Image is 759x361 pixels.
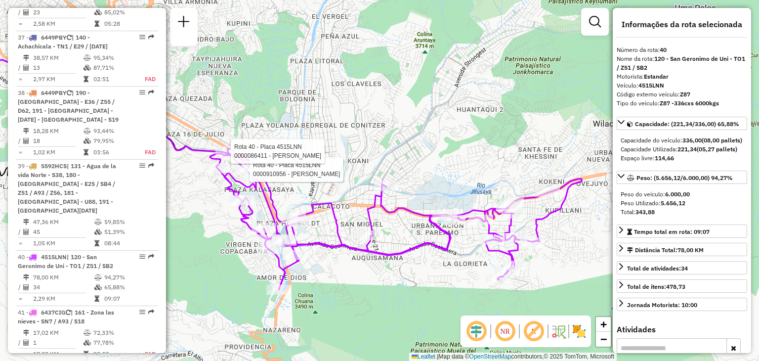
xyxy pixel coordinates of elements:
em: Opções [139,309,145,315]
span: 40 - [18,253,113,270]
td: FAD [134,349,156,359]
td: / [18,136,23,146]
span: + [600,318,607,330]
strong: 221,34 [677,145,697,153]
div: Tipo do veículo: [617,99,747,108]
strong: 478,73 [666,283,685,290]
td: 08:44 [104,238,154,248]
a: Zoom in [596,317,611,332]
span: 4515LNN [41,253,67,261]
em: Opções [139,254,145,260]
td: 18 [33,136,83,146]
a: Capacidade: (221,34/336,00) 65,88% [617,117,747,130]
h4: Atividades [617,325,747,334]
em: Opções [139,163,145,169]
td: / [18,282,23,292]
td: FAD [134,147,156,157]
strong: 120 - San Geronimo de Uni - TO1 / Z51 / SB2 [617,55,745,71]
td: 38,57 KM [33,53,83,63]
a: Leaflet [412,353,435,360]
i: Total de Atividades [23,229,29,235]
td: FAD [134,74,156,84]
td: 2,29 KM [33,294,94,304]
div: Capacidade Utilizada: [621,145,743,154]
td: 00:55 [93,349,134,359]
div: Veículo: [617,81,747,90]
i: Total de Atividades [23,340,29,346]
span: | 131 - Agua de la vida Norte - S38, 180 - [GEOGRAPHIC_DATA] - E25 / SB4 / Z51 / A93 / Z56, 181 -... [18,162,116,214]
td: 2,97 KM [33,74,83,84]
i: % de utilização da cubagem [84,138,91,144]
td: = [18,349,23,359]
em: Rota exportada [148,90,154,95]
strong: 343,88 [635,208,655,216]
td: 87,71% [93,63,134,73]
span: Ocultar NR [493,319,517,343]
i: Tempo total em rota [94,21,99,27]
span: | [437,353,438,360]
td: 95,34% [93,53,134,63]
i: % de utilização do peso [84,330,91,336]
i: Tempo total em rota [94,296,99,302]
span: 6437CIG [41,309,66,316]
strong: Z87 [680,90,690,98]
td: 47,36 KM [33,217,94,227]
i: Veículo já utilizado nesta sessão [66,310,71,316]
td: 94,27% [104,272,154,282]
td: 2,58 KM [33,19,94,29]
i: Distância Total [23,330,29,336]
div: Número da rota: [617,45,747,54]
span: 5592HCS [41,162,67,170]
td: = [18,147,23,157]
div: Distância Total: [627,246,704,255]
span: 37 - [18,34,108,50]
div: Total: [621,208,743,217]
strong: (05,27 pallets) [697,145,737,153]
td: 1,02 KM [33,147,83,157]
strong: 34 [681,265,688,272]
a: Tempo total em rota: 09:07 [617,225,747,238]
td: 18,28 KM [33,126,83,136]
td: / [18,7,23,17]
span: Capacidade: (221,34/336,00) 65,88% [635,120,739,128]
td: = [18,74,23,84]
strong: 6.000,00 [665,190,690,198]
span: Peso: (5.656,12/6.000,00) 94,27% [636,174,733,181]
a: OpenStreetMap [469,353,511,360]
strong: Z87 -336cxs 6000kgs [660,99,719,107]
td: 03:56 [93,147,134,157]
div: Capacidade: (221,34/336,00) 65,88% [617,132,747,167]
div: Motorista: [617,72,747,81]
td: 79,95% [93,136,134,146]
td: 02:51 [93,74,134,84]
td: / [18,227,23,237]
span: 6449PBY [41,89,67,96]
td: 85,02% [104,7,154,17]
span: 6449PBY [41,34,67,41]
td: 72,33% [93,328,134,338]
strong: Estandar [644,73,669,80]
td: 77,78% [93,338,134,348]
strong: 5.656,12 [661,199,685,207]
td: 09:07 [104,294,154,304]
a: Peso: (5.656,12/6.000,00) 94,27% [617,171,747,184]
i: Tempo total em rota [84,76,88,82]
i: Tempo total em rota [84,149,88,155]
span: 78,00 KM [677,246,704,254]
i: % de utilização do peso [94,274,102,280]
span: 39 - [18,162,116,214]
i: % de utilização da cubagem [94,229,102,235]
i: Tempo total em rota [84,351,88,357]
td: 65,88% [104,282,154,292]
strong: 336,00 [682,136,702,144]
td: 34 [33,282,94,292]
em: Rota exportada [148,34,154,40]
strong: 114,66 [655,154,674,162]
div: Peso: (5.656,12/6.000,00) 94,27% [617,186,747,221]
i: Total de Atividades [23,65,29,71]
span: − [600,333,607,345]
i: Total de Atividades [23,138,29,144]
i: Veículo já utilizado nesta sessão [67,35,72,41]
div: Map data © contributors,© 2025 TomTom, Microsoft [409,353,617,361]
em: Rota exportada [148,163,154,169]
